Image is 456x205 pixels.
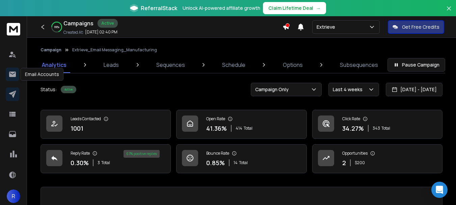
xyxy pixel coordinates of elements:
span: 3 [98,160,100,165]
div: Open Intercom Messenger [431,182,448,198]
p: Unlock AI-powered affiliate growth [183,5,260,11]
span: 343 [373,126,380,131]
button: Get Free Credits [388,20,444,34]
p: Reply Rate [71,151,90,156]
p: [DATE] 02:40 PM [85,29,117,35]
a: Schedule [218,57,249,73]
p: 69 % [54,25,59,29]
p: Open Rate [206,116,225,122]
p: Sequences [156,61,185,69]
button: Pause Campaign [387,58,445,72]
p: Click Rate [342,116,360,122]
p: Schedule [222,61,245,69]
p: Leads Contacted [71,116,101,122]
p: Leads [104,61,119,69]
span: 14 [234,160,238,165]
span: → [316,5,321,11]
button: R [7,189,20,203]
a: Click Rate34.27%343Total [312,110,442,139]
a: Options [279,57,307,73]
p: Extrieve_Email Messaging_Manufacturing [72,47,157,53]
p: 41.36 % [206,124,227,133]
p: Last 4 weeks [333,86,365,93]
p: Bounce Rate [206,151,229,156]
a: Subsequences [336,57,382,73]
button: Close banner [445,4,453,20]
button: Claim Lifetime Deal→ [263,2,326,14]
p: Campaign Only [255,86,291,93]
span: Total [101,160,110,165]
a: Opportunities2$200 [312,144,442,173]
span: ReferralStack [141,4,177,12]
p: 0.85 % [206,158,225,168]
a: Leads [100,57,123,73]
p: Options [283,61,303,69]
p: Get Free Credits [402,24,439,30]
span: Total [381,126,390,131]
p: 34.27 % [342,124,364,133]
a: Reply Rate0.30%3Total67% positive replies [41,144,171,173]
a: Analytics [38,57,71,73]
p: Analytics [42,61,66,69]
button: [DATE] - [DATE] [386,83,442,96]
p: 2 [342,158,346,168]
p: 1001 [71,124,83,133]
div: 67 % positive replies [124,150,160,158]
p: Status: [41,86,57,93]
a: Leads Contacted1001 [41,110,171,139]
a: Bounce Rate0.85%14Total [176,144,306,173]
p: 0.30 % [71,158,89,168]
a: Open Rate41.36%414Total [176,110,306,139]
div: Email Accounts [21,68,63,81]
p: Subsequences [340,61,378,69]
p: Created At: [63,30,84,35]
p: $ 200 [355,160,365,165]
span: 414 [236,126,242,131]
p: Opportunities [342,151,368,156]
button: Campaign [41,47,61,53]
span: Total [239,160,248,165]
div: Active [98,19,118,28]
p: Extrieve [317,24,338,30]
a: Sequences [152,57,189,73]
span: Total [244,126,252,131]
div: Active [61,86,76,93]
h1: Campaigns [63,19,93,27]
